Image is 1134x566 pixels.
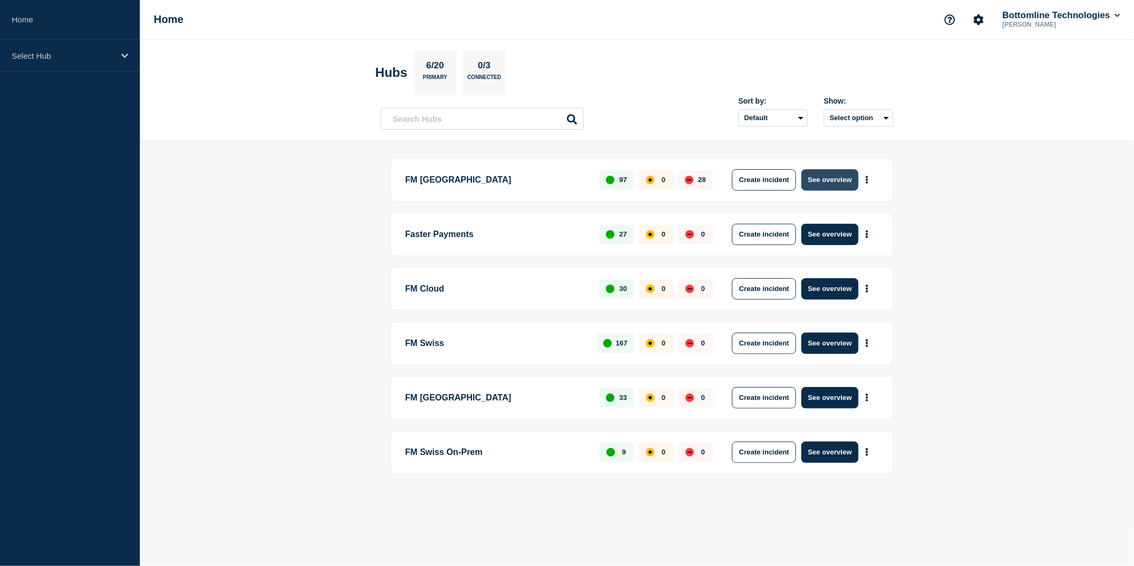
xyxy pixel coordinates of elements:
button: Create incident [732,169,796,191]
p: 6/20 [422,60,448,74]
button: See overview [801,169,858,191]
h1: Home [154,13,184,26]
div: down [686,394,694,402]
p: 0 [701,394,705,402]
button: Select option [824,109,893,127]
div: down [686,230,694,239]
div: up [606,230,615,239]
p: 33 [619,394,627,402]
div: down [686,448,694,457]
div: affected [646,339,655,348]
p: Primary [423,74,447,85]
div: affected [646,285,655,293]
button: Support [939,9,961,31]
div: Sort by: [738,97,808,105]
button: More actions [860,279,874,298]
button: See overview [801,278,858,300]
div: up [607,448,615,457]
button: See overview [801,442,858,463]
p: Select Hub [12,51,114,60]
button: More actions [860,170,874,190]
button: Create incident [732,224,796,245]
p: FM [GEOGRAPHIC_DATA] [405,169,587,191]
button: See overview [801,333,858,354]
input: Search Hubs [381,108,584,130]
p: 0 [661,176,665,184]
p: 97 [619,176,627,184]
p: [PERSON_NAME] [1001,21,1112,28]
p: 0 [661,394,665,402]
button: More actions [860,388,874,407]
div: affected [646,176,655,184]
button: Create incident [732,442,796,463]
div: up [606,176,615,184]
div: down [685,176,694,184]
p: 28 [698,176,706,184]
p: 0 [661,448,665,456]
p: 167 [616,339,628,347]
div: up [606,285,615,293]
p: FM Cloud [405,278,587,300]
button: Create incident [732,278,796,300]
button: More actions [860,333,874,353]
button: More actions [860,224,874,244]
p: Connected [467,74,501,85]
div: affected [646,230,655,239]
button: Create incident [732,387,796,408]
h2: Hubs [375,65,407,80]
p: 0 [701,230,705,238]
button: Account settings [967,9,990,31]
div: down [686,339,694,348]
button: More actions [860,442,874,462]
p: 0 [701,285,705,293]
p: 0 [701,448,705,456]
p: 27 [619,230,627,238]
select: Sort by [738,109,808,127]
p: FM Swiss On-Prem [405,442,587,463]
p: 30 [619,285,627,293]
p: 0 [661,339,665,347]
div: Show: [824,97,893,105]
button: Bottomline Technologies [1001,10,1122,21]
p: FM Swiss [405,333,585,354]
p: 0 [661,285,665,293]
p: FM [GEOGRAPHIC_DATA] [405,387,587,408]
p: 0 [701,339,705,347]
button: Create incident [732,333,796,354]
div: affected [646,448,655,457]
p: Faster Payments [405,224,587,245]
p: 0 [661,230,665,238]
button: See overview [801,387,858,408]
p: 9 [622,448,626,456]
button: See overview [801,224,858,245]
p: 0/3 [474,60,495,74]
div: affected [646,394,655,402]
div: up [603,339,612,348]
div: up [606,394,615,402]
div: down [686,285,694,293]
